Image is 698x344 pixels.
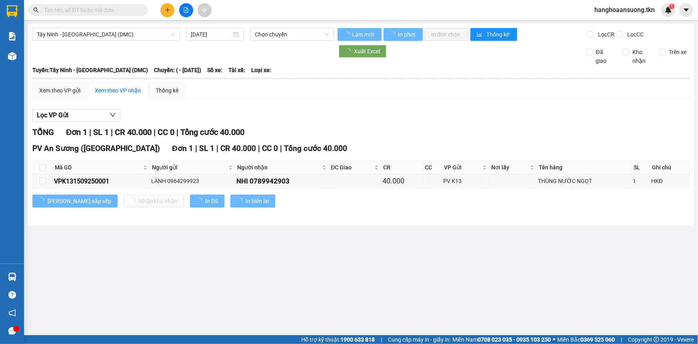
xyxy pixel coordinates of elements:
[595,30,616,39] span: Lọc CR
[32,144,160,153] span: PV An Sương ([GEOGRAPHIC_DATA])
[425,28,468,41] button: In đơn chọn
[384,28,423,41] button: In phơi
[8,32,16,40] img: solution-icon
[670,4,673,9] span: 1
[236,176,328,187] div: NHI 0789942903
[538,177,630,185] div: THÙNG NƯỚC NGỌT
[8,327,16,335] span: message
[165,7,170,13] span: plus
[621,335,622,344] span: |
[180,127,244,137] span: Tổng cước 40.000
[32,127,54,137] span: TỔNG
[37,28,175,40] span: Tây Ninh - Sài Gòn (DMC)
[158,127,174,137] span: CC 0
[115,127,152,137] span: CR 40.000
[669,4,675,9] sup: 1
[202,7,207,13] span: aim
[8,52,16,60] img: warehouse-icon
[593,48,617,65] span: Đã giao
[588,5,661,15] span: hanghoaansuong.tkn
[54,176,148,186] div: VPK131509250001
[381,161,423,174] th: CR
[444,163,481,172] span: VP Gửi
[683,6,690,14] span: caret-down
[154,66,201,74] span: Chuyến: ( - [DATE])
[632,161,650,174] th: SL
[382,175,421,187] div: 40.000
[32,67,148,73] b: Tuyến: Tây Ninh - [GEOGRAPHIC_DATA] (DMC)
[354,47,380,56] span: Xuất Excel
[442,174,489,188] td: PV K13
[537,161,632,174] th: Tên hàng
[580,336,615,343] strong: 0369 525 060
[381,335,382,344] span: |
[665,6,672,14] img: icon-new-feature
[444,177,488,185] div: PV K13
[191,30,232,39] input: 14/09/2025
[280,144,282,153] span: |
[48,197,111,205] span: [PERSON_NAME] sắp xếp
[33,7,39,13] span: search
[352,30,375,39] span: Làm mới
[8,291,16,299] span: question-circle
[388,335,450,344] span: Cung cấp máy in - giấy in:
[237,198,246,203] span: loading
[32,195,118,207] button: [PERSON_NAME] sắp xếp
[152,163,227,172] span: Người gửi
[176,127,178,137] span: |
[228,66,245,74] span: Tài xế:
[198,3,212,17] button: aim
[633,177,648,185] div: 1
[344,32,351,37] span: loading
[7,5,17,17] img: logo-vxr
[66,127,87,137] span: Đơn 1
[230,195,275,207] button: In biên lai
[452,335,551,344] span: Miền Nam
[8,273,16,281] img: warehouse-icon
[679,3,693,17] button: caret-down
[338,28,382,41] button: Làm mới
[557,335,615,344] span: Miền Bắc
[183,7,189,13] span: file-add
[246,197,269,205] span: In biên lai
[190,195,224,207] button: In DS
[95,86,141,95] div: Xem theo VP nhận
[124,195,184,207] button: Nhập kho nhận
[199,144,214,153] span: SL 1
[262,144,278,153] span: CC 0
[423,161,442,174] th: CC
[331,163,373,172] span: ĐC Giao
[39,86,80,95] div: Xem theo VP gửi
[172,144,193,153] span: Đơn 1
[301,335,375,344] span: Hỗ trợ kỹ thuật:
[89,127,91,137] span: |
[39,198,48,203] span: loading
[470,28,517,41] button: bar-chartThống kê
[196,198,205,203] span: loading
[32,109,120,122] button: Lọc VP Gửi
[345,48,354,54] span: loading
[654,337,659,342] span: copyright
[339,45,386,58] button: Xuất Excel
[398,30,416,39] span: In phơi
[216,144,218,153] span: |
[151,177,234,185] div: LÀNH 0964299923
[284,144,347,153] span: Tổng cước 40.000
[491,163,528,172] span: Nơi lấy
[255,28,329,40] span: Chọn chuyến
[553,338,555,341] span: ⚪️
[220,144,256,153] span: CR 40.000
[160,3,174,17] button: plus
[251,66,271,74] span: Loại xe:
[179,3,193,17] button: file-add
[37,110,68,120] span: Lọc VP Gửi
[650,161,690,174] th: Ghi chú
[156,86,178,95] div: Thống kê
[93,127,109,137] span: SL 1
[195,144,197,153] span: |
[205,197,218,205] span: In DS
[8,309,16,317] span: notification
[487,30,511,39] span: Thống kê
[258,144,260,153] span: |
[666,48,690,56] span: Trên xe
